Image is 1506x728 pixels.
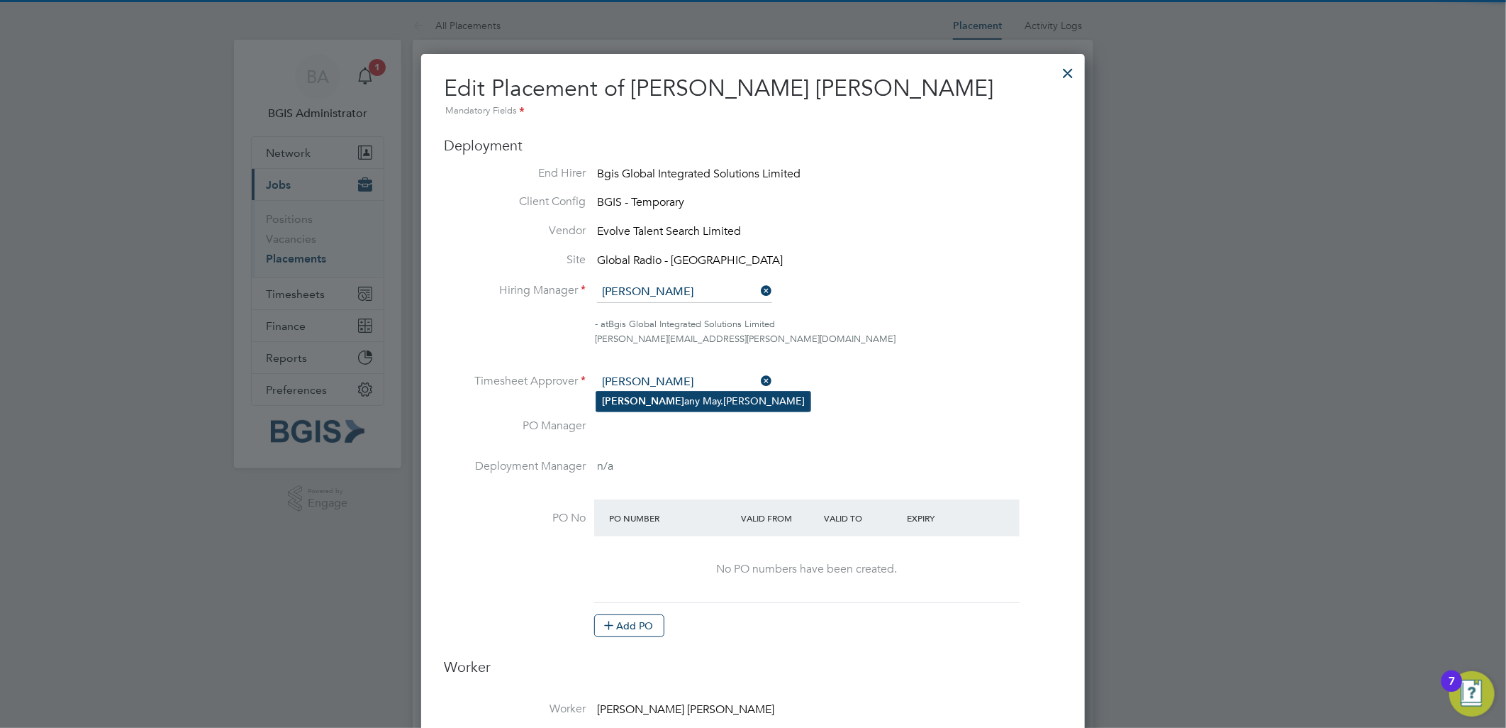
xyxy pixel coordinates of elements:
[820,505,903,531] div: Valid To
[606,505,738,531] div: PO Number
[444,75,994,102] span: Edit Placement of [PERSON_NAME] [PERSON_NAME]
[444,104,1062,119] div: Mandatory Fields
[602,395,684,407] b: [PERSON_NAME]
[444,658,1062,688] h3: Worker
[597,253,783,268] span: Global Radio - [GEOGRAPHIC_DATA]
[608,318,775,330] span: Bgis Global Integrated Solutions Limited
[597,459,613,473] span: n/a
[444,419,586,434] label: PO Manager
[608,562,1005,577] div: No PO numbers have been created.
[444,224,586,238] label: Vendor
[738,505,821,531] div: Valid From
[1449,681,1455,700] div: 7
[444,511,586,526] label: PO No
[596,392,810,411] li: any May.[PERSON_NAME]
[444,166,586,181] label: End Hirer
[597,282,772,303] input: Search for...
[595,332,1062,347] div: [PERSON_NAME][EMAIL_ADDRESS][PERSON_NAME][DOMAIN_NAME]
[597,372,772,393] input: Search for...
[597,703,774,717] span: [PERSON_NAME] [PERSON_NAME]
[444,194,586,209] label: Client Config
[444,702,586,717] label: Worker
[444,459,586,474] label: Deployment Manager
[444,374,586,389] label: Timesheet Approver
[597,167,801,181] span: Bgis Global Integrated Solutions Limited
[597,224,741,238] span: Evolve Talent Search Limited
[1449,671,1495,717] button: Open Resource Center, 7 new notifications
[595,318,608,330] span: - at
[903,505,986,531] div: Expiry
[444,253,586,268] label: Site
[594,614,664,637] button: Add PO
[444,283,586,298] label: Hiring Manager
[444,136,1062,155] h3: Deployment
[597,196,684,210] span: BGIS - Temporary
